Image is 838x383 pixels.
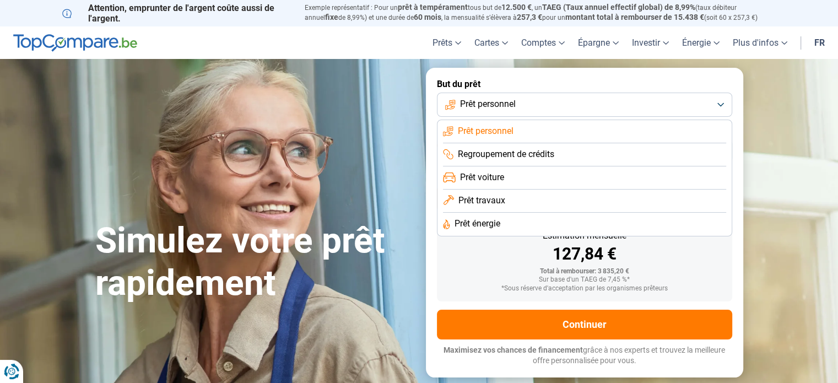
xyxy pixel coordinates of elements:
[437,93,732,117] button: Prêt personnel
[625,26,675,59] a: Investir
[542,3,695,12] span: TAEG (Taux annuel effectif global) de 8,99%
[726,26,794,59] a: Plus d'infos
[13,34,137,52] img: TopCompare
[95,220,413,305] h1: Simulez votre prêt rapidement
[444,346,583,354] span: Maximisez vos chances de financement
[62,3,291,24] p: Attention, emprunter de l'argent coûte aussi de l'argent.
[515,26,571,59] a: Comptes
[517,13,542,21] span: 257,3 €
[426,26,468,59] a: Prêts
[446,268,723,276] div: Total à rembourser: 3 835,20 €
[468,26,515,59] a: Cartes
[437,310,732,339] button: Continuer
[675,26,726,59] a: Énergie
[460,171,504,184] span: Prêt voiture
[398,3,468,12] span: prêt à tempérament
[414,13,441,21] span: 60 mois
[437,345,732,366] p: grâce à nos experts et trouvez la meilleure offre personnalisée pour vous.
[460,98,516,110] span: Prêt personnel
[437,79,732,89] label: But du prêt
[446,276,723,284] div: Sur base d'un TAEG de 7,45 %*
[501,3,532,12] span: 12.500 €
[571,26,625,59] a: Épargne
[325,13,338,21] span: fixe
[458,125,513,137] span: Prêt personnel
[565,13,704,21] span: montant total à rembourser de 15.438 €
[446,231,723,240] div: Estimation mensuelle
[446,246,723,262] div: 127,84 €
[455,218,500,230] span: Prêt énergie
[808,26,831,59] a: fr
[458,148,554,160] span: Regroupement de crédits
[458,195,505,207] span: Prêt travaux
[446,285,723,293] div: *Sous réserve d'acceptation par les organismes prêteurs
[305,3,776,23] p: Exemple représentatif : Pour un tous but de , un (taux débiteur annuel de 8,99%) et une durée de ...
